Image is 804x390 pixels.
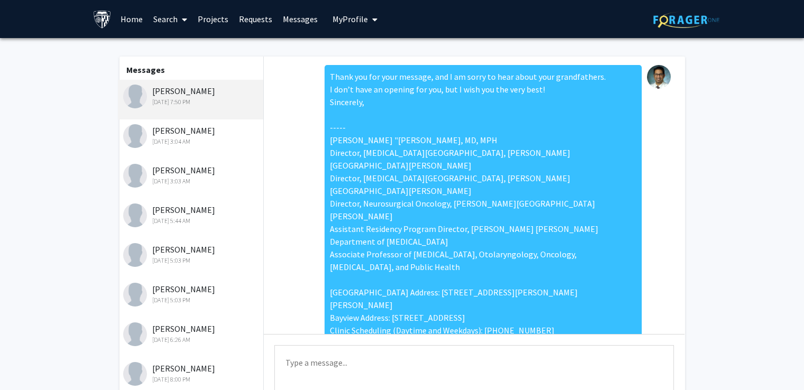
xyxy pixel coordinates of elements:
div: [DATE] 5:03 PM [123,256,261,265]
div: [DATE] 3:03 AM [123,177,261,186]
div: [PERSON_NAME] [123,322,261,345]
img: Raj Mukherjee [647,65,671,89]
img: Dev Patel [123,164,147,188]
div: [DATE] 7:50 PM [123,97,261,107]
img: Glenn Siako [123,283,147,307]
a: Projects [192,1,234,38]
b: Messages [126,64,165,75]
div: [PERSON_NAME] [123,85,261,107]
iframe: Chat [8,342,45,382]
div: [DATE] 3:04 AM [123,137,261,146]
div: [DATE] 6:26 AM [123,335,261,345]
a: Requests [234,1,278,38]
img: ForagerOne Logo [653,12,719,28]
img: Alice Qin [123,85,147,108]
div: [PERSON_NAME] [123,203,261,226]
div: [DATE] 8:00 PM [123,375,261,384]
div: [PERSON_NAME] [123,362,261,384]
div: [PERSON_NAME] [123,243,261,265]
img: Uyen Tran [123,243,147,267]
div: [PERSON_NAME] [123,164,261,186]
img: Elaine Flowers [123,362,147,386]
a: Search [148,1,192,38]
img: Johns Hopkins University Logo [93,10,112,29]
a: Home [115,1,148,38]
img: Abigail Rivera-Gu [123,124,147,148]
span: My Profile [332,14,368,24]
img: Juliana Canavilhas [123,203,147,227]
a: Messages [278,1,323,38]
img: Ojasvi Mudda [123,322,147,346]
div: [PERSON_NAME] [123,283,261,305]
div: [DATE] 5:44 AM [123,216,261,226]
div: [PERSON_NAME] [123,124,261,146]
div: [DATE] 5:03 PM [123,295,261,305]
